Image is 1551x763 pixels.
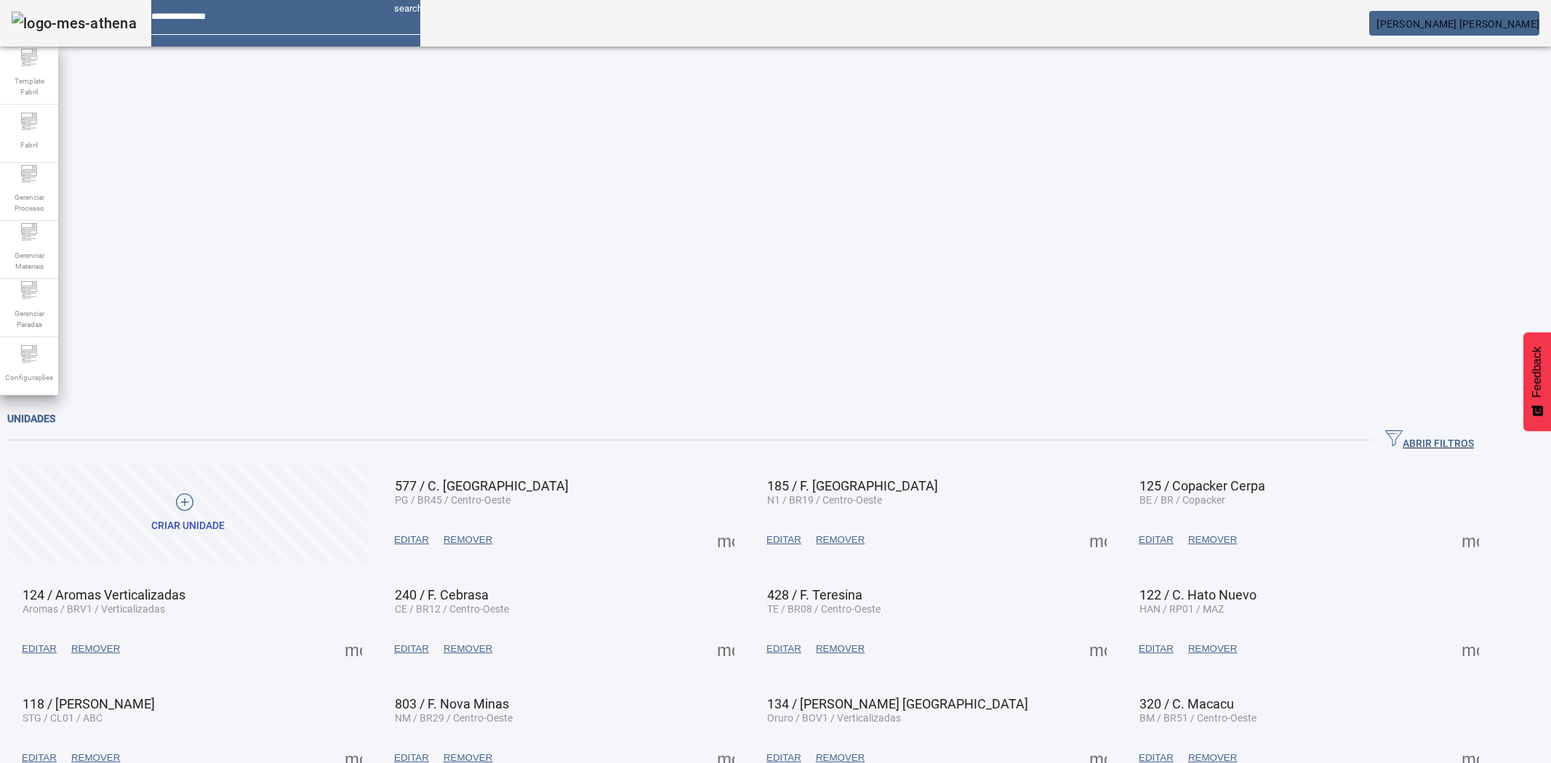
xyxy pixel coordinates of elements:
[395,603,509,615] span: CE / BR12 / Centro-Oeste
[1188,533,1237,547] span: REMOVER
[23,696,155,711] span: 118 / [PERSON_NAME]
[767,478,938,493] span: 185 / F. [GEOGRAPHIC_DATA]
[767,494,882,506] span: N1 / BR19 / Centro-Oeste
[759,527,809,553] button: EDITAR
[1457,636,1483,662] button: Mais
[713,527,739,553] button: Mais
[809,636,872,662] button: REMOVER
[1131,636,1181,662] button: EDITAR
[1523,332,1551,431] button: Feedback - Mostrar pesquisa
[1,368,57,387] span: Configurações
[151,519,225,533] div: Criar unidade
[23,603,165,615] span: Aromas / BRV1 / Verticalizadas
[394,642,429,656] span: EDITAR
[394,533,429,547] span: EDITAR
[22,642,57,656] span: EDITAR
[395,478,569,493] span: 577 / C. [GEOGRAPHIC_DATA]
[766,642,801,656] span: EDITAR
[395,494,510,506] span: PG / BR45 / Centro-Oeste
[759,636,809,662] button: EDITAR
[395,587,489,602] span: 240 / F. Cebrasa
[436,636,500,662] button: REMOVER
[23,587,185,602] span: 124 / Aromas Verticalizadas
[766,533,801,547] span: EDITAR
[1085,636,1111,662] button: Mais
[1131,527,1181,553] button: EDITAR
[7,304,51,334] span: Gerenciar Paradas
[1376,18,1539,30] span: [PERSON_NAME] [PERSON_NAME]
[1188,642,1237,656] span: REMOVER
[767,712,901,724] span: Oruro / BOV1 / Verticalizadas
[395,696,509,711] span: 803 / F. Nova Minas
[64,636,127,662] button: REMOVER
[767,696,1028,711] span: 134 / [PERSON_NAME] [GEOGRAPHIC_DATA]
[816,642,865,656] span: REMOVER
[1181,636,1244,662] button: REMOVER
[15,636,64,662] button: EDITAR
[7,246,51,276] span: Gerenciar Materiais
[1139,642,1174,656] span: EDITAR
[436,527,500,553] button: REMOVER
[1139,494,1225,506] span: BE / BR / Copacker
[23,712,103,724] span: STG / CL01 / ABC
[16,135,42,155] span: Fabril
[395,712,513,724] span: NM / BR29 / Centro-Oeste
[1139,696,1234,711] span: 320 / C. Macacu
[1139,587,1257,602] span: 122 / C. Hato Nuevo
[340,636,366,662] button: Mais
[767,587,862,602] span: 428 / F. Teresina
[1457,527,1483,553] button: Mais
[1374,427,1486,453] button: ABRIR FILTROS
[1139,712,1257,724] span: BM / BR51 / Centro-Oeste
[1139,478,1265,493] span: 125 / Copacker Cerpa
[713,636,739,662] button: Mais
[444,642,492,656] span: REMOVER
[1531,347,1544,397] span: Feedback
[71,642,120,656] span: REMOVER
[7,187,51,218] span: Gerenciar Processo
[444,533,492,547] span: REMOVER
[767,603,881,615] span: TE / BR08 / Centro-Oeste
[1139,603,1224,615] span: HAN / RP01 / MAZ
[816,533,865,547] span: REMOVER
[1139,533,1174,547] span: EDITAR
[7,413,55,424] span: Unidades
[387,527,436,553] button: EDITAR
[7,464,369,562] button: Criar unidade
[1085,527,1111,553] button: Mais
[7,71,51,102] span: Template Fabril
[1181,527,1244,553] button: REMOVER
[809,527,872,553] button: REMOVER
[12,12,137,35] img: logo-mes-athena
[1385,429,1474,451] span: ABRIR FILTROS
[387,636,436,662] button: EDITAR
